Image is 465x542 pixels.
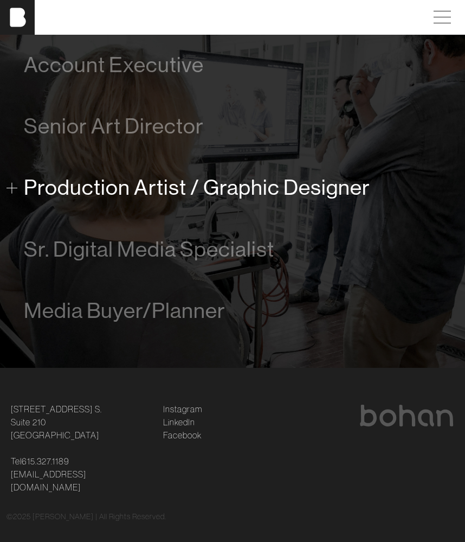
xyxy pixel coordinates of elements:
[7,511,458,522] div: © 2025
[11,403,102,442] a: [STREET_ADDRESS] S.Suite 210[GEOGRAPHIC_DATA]
[33,511,166,522] p: [PERSON_NAME] | All Rights Reserved.
[24,237,274,262] span: Sr. Digital Media Specialist
[24,175,370,200] span: Production Artist / Graphic Designer
[11,468,150,494] a: [EMAIL_ADDRESS][DOMAIN_NAME]
[24,53,204,77] span: Account Executive
[24,114,204,138] span: Senior Art Director
[11,455,150,494] p: Tel
[24,298,225,323] span: Media Buyer/Planner
[359,405,454,426] img: bohan logo
[163,403,202,416] a: Instagram
[163,429,202,442] a: Facebook
[22,455,69,468] a: 615.327.1189
[163,416,195,429] a: LinkedIn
